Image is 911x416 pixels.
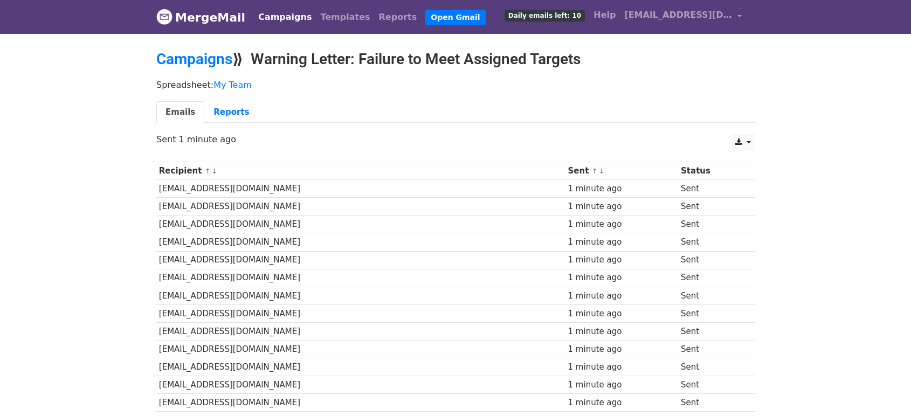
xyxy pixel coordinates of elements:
[568,183,676,195] div: 1 minute ago
[316,6,374,28] a: Templates
[678,376,744,394] td: Sent
[598,167,604,175] a: ↓
[156,287,565,304] td: [EMAIL_ADDRESS][DOMAIN_NAME]
[156,376,565,394] td: [EMAIL_ADDRESS][DOMAIN_NAME]
[505,10,585,22] span: Daily emails left: 10
[156,101,204,123] a: Emails
[592,167,598,175] a: ↑
[375,6,422,28] a: Reports
[620,4,746,30] a: [EMAIL_ADDRESS][DOMAIN_NAME]
[568,218,676,231] div: 1 minute ago
[678,198,744,216] td: Sent
[156,198,565,216] td: [EMAIL_ADDRESS][DOMAIN_NAME]
[678,394,744,412] td: Sent
[156,79,755,91] p: Spreadsheet:
[211,167,217,175] a: ↓
[156,134,755,145] p: Sent 1 minute ago
[156,50,232,68] a: Campaigns
[568,254,676,266] div: 1 minute ago
[500,4,589,26] a: Daily emails left: 10
[156,9,172,25] img: MergeMail logo
[205,167,211,175] a: ↑
[678,216,744,233] td: Sent
[565,162,678,180] th: Sent
[254,6,316,28] a: Campaigns
[678,180,744,198] td: Sent
[568,308,676,320] div: 1 minute ago
[678,304,744,322] td: Sent
[425,10,485,25] a: Open Gmail
[568,290,676,302] div: 1 minute ago
[568,343,676,356] div: 1 minute ago
[156,269,565,287] td: [EMAIL_ADDRESS][DOMAIN_NAME]
[568,236,676,248] div: 1 minute ago
[156,322,565,340] td: [EMAIL_ADDRESS][DOMAIN_NAME]
[568,272,676,284] div: 1 minute ago
[213,80,252,90] a: My Team
[156,162,565,180] th: Recipient
[678,341,744,358] td: Sent
[678,251,744,269] td: Sent
[568,200,676,213] div: 1 minute ago
[568,397,676,409] div: 1 minute ago
[156,180,565,198] td: [EMAIL_ADDRESS][DOMAIN_NAME]
[156,233,565,251] td: [EMAIL_ADDRESS][DOMAIN_NAME]
[678,233,744,251] td: Sent
[678,287,744,304] td: Sent
[678,358,744,376] td: Sent
[568,325,676,338] div: 1 minute ago
[568,361,676,373] div: 1 minute ago
[204,101,258,123] a: Reports
[156,6,245,29] a: MergeMail
[624,9,732,22] span: [EMAIL_ADDRESS][DOMAIN_NAME]
[156,304,565,322] td: [EMAIL_ADDRESS][DOMAIN_NAME]
[678,269,744,287] td: Sent
[156,50,755,68] h2: ⟫ Warning Letter: Failure to Meet Assigned Targets
[156,394,565,412] td: [EMAIL_ADDRESS][DOMAIN_NAME]
[589,4,620,26] a: Help
[156,358,565,376] td: [EMAIL_ADDRESS][DOMAIN_NAME]
[568,379,676,391] div: 1 minute ago
[678,162,744,180] th: Status
[156,341,565,358] td: [EMAIL_ADDRESS][DOMAIN_NAME]
[156,251,565,269] td: [EMAIL_ADDRESS][DOMAIN_NAME]
[678,322,744,340] td: Sent
[156,216,565,233] td: [EMAIL_ADDRESS][DOMAIN_NAME]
